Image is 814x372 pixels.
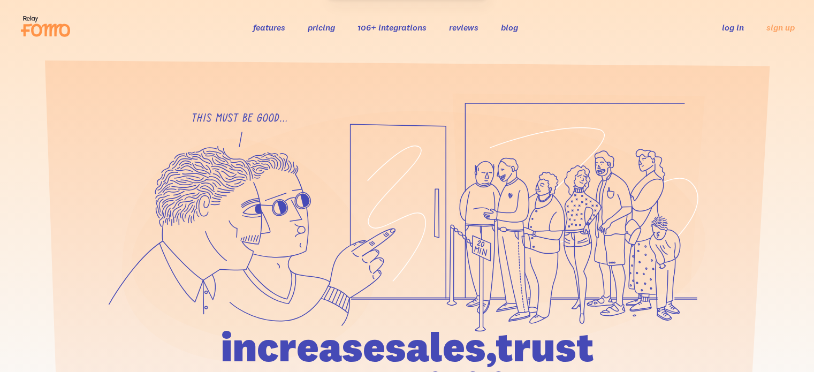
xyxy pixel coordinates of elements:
a: pricing [308,22,335,33]
a: log in [722,22,744,33]
a: sign up [766,22,795,33]
a: features [253,22,285,33]
a: 106+ integrations [357,22,427,33]
a: reviews [449,22,478,33]
a: blog [501,22,518,33]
